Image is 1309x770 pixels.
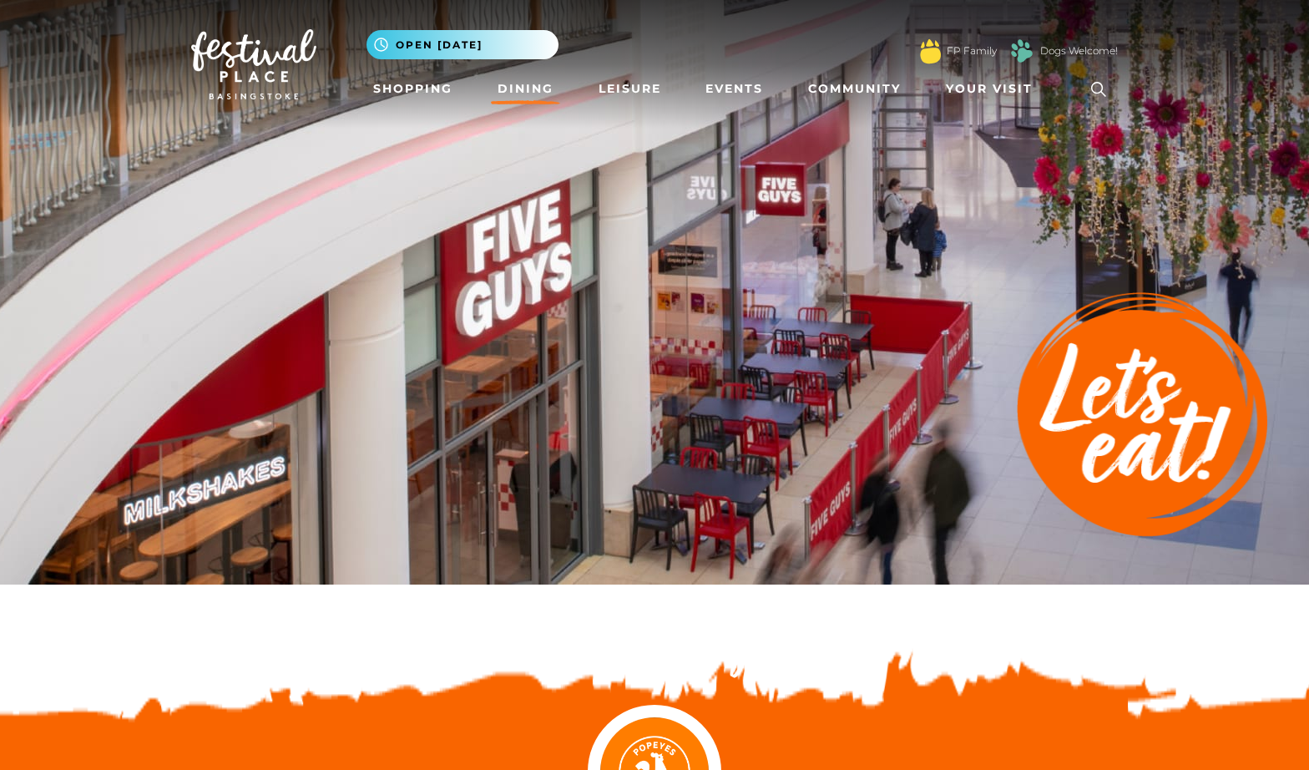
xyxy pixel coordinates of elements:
a: Events [699,73,770,104]
a: FP Family [947,43,997,58]
button: Open [DATE] [366,30,558,59]
span: Your Visit [946,80,1033,98]
img: Festival Place Logo [191,29,316,99]
a: Dogs Welcome! [1040,43,1118,58]
a: Leisure [592,73,668,104]
a: Dining [491,73,560,104]
a: Shopping [366,73,459,104]
a: Your Visit [939,73,1048,104]
span: Open [DATE] [396,38,483,53]
a: Community [801,73,907,104]
h2: Discover something new... [191,618,1118,671]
